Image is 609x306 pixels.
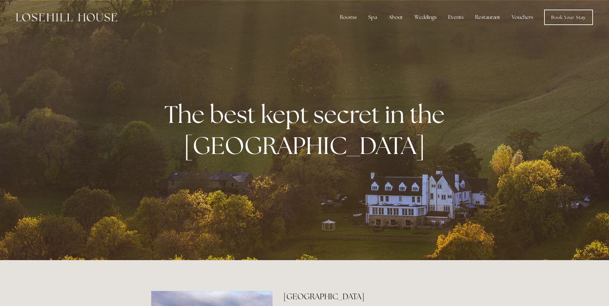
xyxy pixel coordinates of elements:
[363,11,382,24] div: Spa
[383,11,408,24] div: About
[335,11,362,24] div: Rooms
[409,11,442,24] div: Weddings
[16,13,117,21] img: Losehill House
[164,98,450,161] strong: The best kept secret in the [GEOGRAPHIC_DATA]
[470,11,505,24] div: Restaurant
[443,11,469,24] div: Events
[544,10,593,25] a: Book Your Stay
[283,291,458,302] h2: [GEOGRAPHIC_DATA]
[507,11,538,24] a: Vouchers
